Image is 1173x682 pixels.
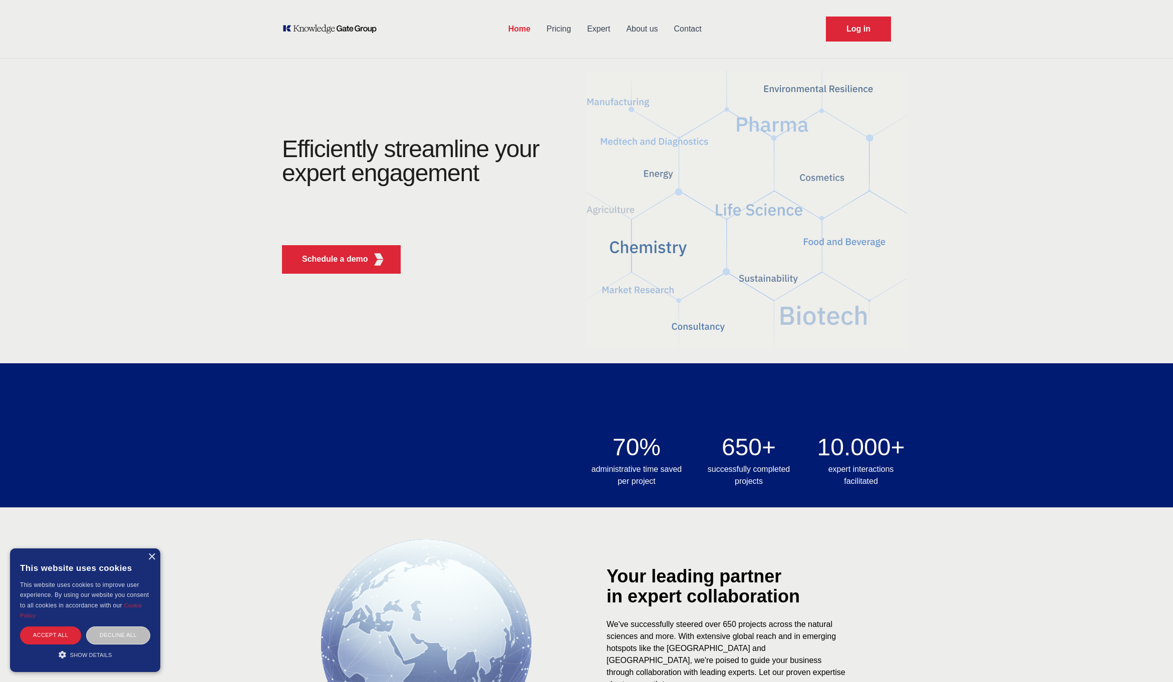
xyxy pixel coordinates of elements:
[586,463,687,487] h3: administrative time saved per project
[500,16,538,42] a: Home
[20,602,142,618] a: Cookie Policy
[20,556,150,580] div: This website uses cookies
[586,435,687,459] h2: 70%
[70,652,112,658] span: Show details
[811,435,911,459] h2: 10.000+
[579,16,618,42] a: Expert
[20,581,149,609] span: This website uses cookies to improve user experience. By using our website you consent to all coo...
[373,253,385,266] img: KGG Fifth Element RED
[20,626,81,644] div: Accept all
[302,253,368,265] p: Schedule a demo
[811,463,911,487] h3: expert interactions facilitated
[282,245,401,274] button: Schedule a demoKGG Fifth Element RED
[538,16,579,42] a: Pricing
[586,65,907,353] img: KGG Fifth Element RED
[282,24,384,34] a: KOL Knowledge Platform: Talk to Key External Experts (KEE)
[826,17,891,42] a: Request Demo
[699,463,799,487] h3: successfully completed projects
[666,16,710,42] a: Contact
[86,626,150,644] div: Decline all
[607,566,887,606] div: Your leading partner in expert collaboration
[148,553,155,561] div: Close
[20,649,150,659] div: Show details
[699,435,799,459] h2: 650+
[282,136,539,186] h1: Efficiently streamline your expert engagement
[618,16,666,42] a: About us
